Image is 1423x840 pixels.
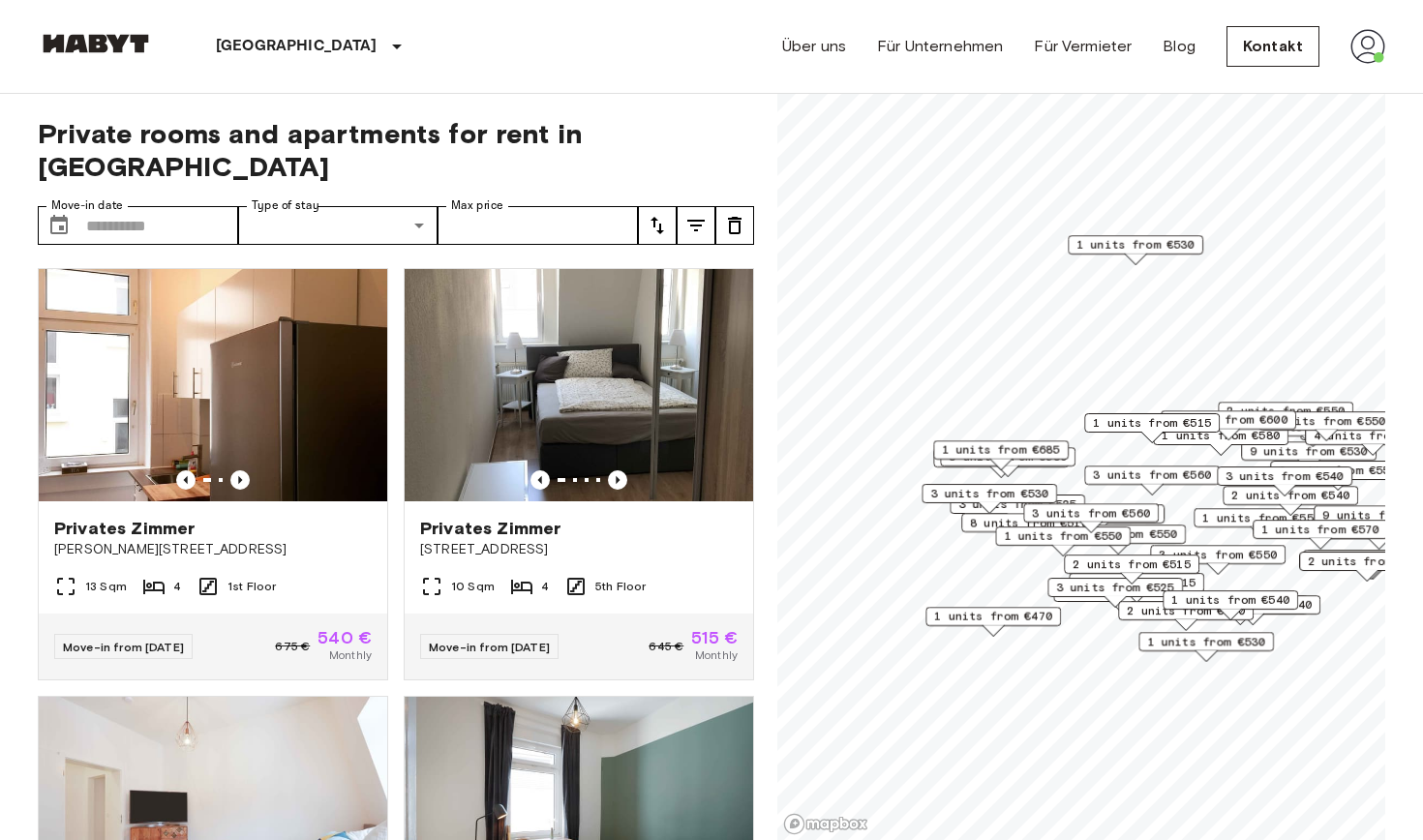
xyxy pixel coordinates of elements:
[1056,579,1174,596] span: 3 units from €525
[1253,520,1388,550] div: Map marker
[608,470,627,490] button: Previous image
[230,470,250,490] button: Previous image
[216,35,378,58] p: [GEOGRAPHIC_DATA]
[1059,525,1177,543] span: 5 units from €550
[933,440,1069,470] div: Map marker
[595,578,646,595] span: 5th Floor
[922,484,1057,514] div: Map marker
[1064,555,1199,585] div: Map marker
[1226,403,1345,420] span: 2 units from €550
[1194,596,1312,614] span: 1 units from €540
[1194,508,1329,538] div: Map marker
[1138,632,1274,662] div: Map marker
[677,206,715,245] button: tune
[38,117,754,183] span: Private rooms and apartments for rent in [GEOGRAPHIC_DATA]
[40,206,78,245] button: Choose date
[877,35,1003,58] a: Für Unternehmen
[227,578,276,595] span: 1st Floor
[541,578,549,595] span: 4
[51,197,123,214] label: Move-in date
[329,646,372,664] span: Monthly
[695,646,738,664] span: Monthly
[173,578,181,595] span: 4
[1226,26,1319,67] a: Kontakt
[930,485,1048,502] span: 3 units from €530
[1279,462,1397,479] span: 2 units from €555
[715,206,754,245] button: tune
[1047,578,1183,608] div: Map marker
[38,34,154,53] img: Habyt
[38,268,388,680] a: Marketing picture of unit DE-04-034-001-01HFPrevious imagePrevious imagePrivates Zimmer[PERSON_NA...
[318,629,372,646] span: 540 €
[1118,601,1254,631] div: Map marker
[1261,521,1379,538] span: 1 units from €570
[691,629,738,646] span: 515 €
[252,197,319,214] label: Type of stay
[1034,35,1132,58] a: Für Vermieter
[638,206,677,245] button: tune
[1084,465,1220,495] div: Map marker
[1217,466,1352,496] div: Map marker
[1153,426,1288,456] div: Map marker
[1023,503,1159,533] div: Map marker
[782,35,846,58] a: Über uns
[275,638,310,655] span: 675 €
[54,517,195,540] span: Privates Zimmer
[420,517,560,540] span: Privates Zimmer
[961,513,1097,543] div: Map marker
[1159,546,1277,563] span: 3 units from €550
[176,470,196,490] button: Previous image
[39,269,387,501] img: Marketing picture of unit DE-04-034-001-01HF
[429,640,550,654] span: Move-in from [DATE]
[942,441,1060,459] span: 1 units from €685
[1163,35,1196,58] a: Blog
[995,526,1131,556] div: Map marker
[1202,509,1320,526] span: 1 units from €550
[54,540,372,559] span: [PERSON_NAME][STREET_ADDRESS]
[1161,410,1296,440] div: Map marker
[649,638,683,655] span: 645 €
[1171,591,1289,609] span: 1 units from €540
[925,607,1061,637] div: Map marker
[1073,555,1191,573] span: 2 units from €515
[405,269,753,501] img: Marketing picture of unit DE-04-029-005-03HF
[1147,633,1265,650] span: 1 units from €530
[1163,590,1298,620] div: Map marker
[1218,402,1353,432] div: Map marker
[783,813,868,835] a: Mapbox logo
[1258,411,1394,441] div: Map marker
[1084,413,1220,443] div: Map marker
[1032,504,1150,522] span: 3 units from €560
[1004,527,1122,545] span: 1 units from €550
[420,540,738,559] span: [STREET_ADDRESS]
[1068,235,1203,265] div: Map marker
[1226,467,1344,485] span: 3 units from €540
[1127,602,1245,619] span: 2 units from €550
[530,470,550,490] button: Previous image
[934,608,1052,625] span: 1 units from €470
[1350,29,1385,64] img: avatar
[451,197,503,214] label: Max price
[451,578,495,595] span: 10 Sqm
[85,578,127,595] span: 13 Sqm
[1093,414,1211,432] span: 1 units from €515
[1169,411,1287,429] span: 2 units from €600
[404,268,754,680] a: Marketing picture of unit DE-04-029-005-03HFPrevious imagePrevious imagePrivates Zimmer[STREET_AD...
[1270,461,1406,491] div: Map marker
[1241,441,1377,471] div: Map marker
[970,514,1088,531] span: 8 units from €515
[1267,412,1385,430] span: 2 units from €550
[1150,545,1286,575] div: Map marker
[1223,486,1358,516] div: Map marker
[63,640,184,654] span: Move-in from [DATE]
[1093,466,1211,484] span: 3 units from €560
[1076,236,1195,254] span: 1 units from €530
